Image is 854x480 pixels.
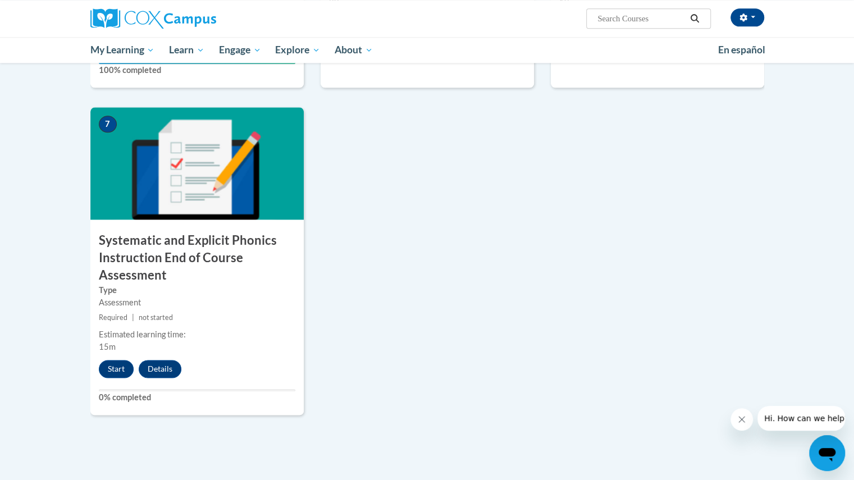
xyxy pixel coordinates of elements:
[90,8,216,29] img: Cox Campus
[718,44,765,56] span: En español
[169,43,204,57] span: Learn
[139,360,181,378] button: Details
[83,37,162,63] a: My Learning
[90,232,304,284] h3: Systematic and Explicit Phonics Instruction End of Course Assessment
[730,8,764,26] button: Account Settings
[7,8,91,17] span: Hi. How can we help?
[757,406,845,431] iframe: Message from company
[99,62,295,64] div: Your progress
[99,116,117,132] span: 7
[99,64,295,76] label: 100% completed
[132,313,134,322] span: |
[74,37,781,63] div: Main menu
[596,12,686,25] input: Search Courses
[90,107,304,220] img: Course Image
[219,43,261,57] span: Engage
[99,313,127,322] span: Required
[711,38,773,62] a: En español
[90,8,304,29] a: Cox Campus
[99,328,295,341] div: Estimated learning time:
[162,37,212,63] a: Learn
[99,391,295,404] label: 0% completed
[99,360,134,378] button: Start
[686,12,703,25] button: Search
[809,435,845,471] iframe: Button to launch messaging window
[268,37,327,63] a: Explore
[335,43,373,57] span: About
[212,37,268,63] a: Engage
[275,43,320,57] span: Explore
[99,296,295,309] div: Assessment
[99,342,116,351] span: 15m
[730,408,753,431] iframe: Close message
[99,284,295,296] label: Type
[139,313,173,322] span: not started
[327,37,380,63] a: About
[90,43,154,57] span: My Learning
